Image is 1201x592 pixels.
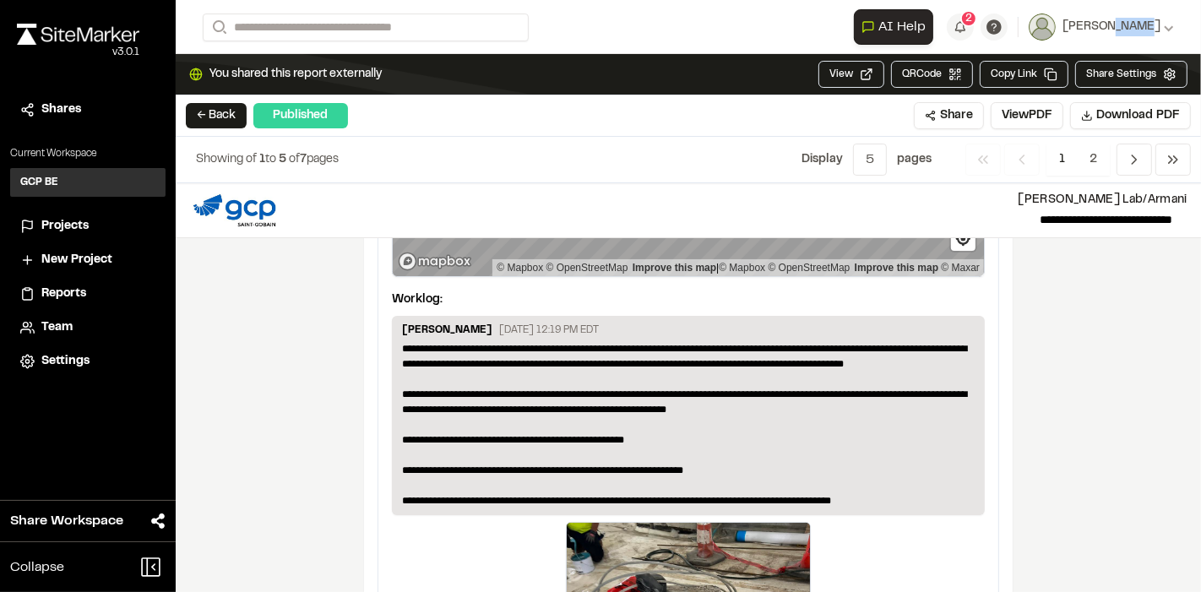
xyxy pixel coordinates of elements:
[854,9,940,45] div: Open AI Assistant
[878,17,926,37] span: AI Help
[1075,61,1187,88] button: Share Settings
[1096,106,1180,125] span: Download PDF
[10,511,123,531] span: Share Workspace
[20,251,155,269] a: New Project
[1062,18,1160,36] span: [PERSON_NAME]
[769,262,850,274] a: OpenStreetMap
[293,191,1187,209] p: [PERSON_NAME] Lab/Armani
[941,262,980,274] a: Maxar
[259,155,265,165] span: 1
[818,61,884,88] button: View
[196,150,339,169] p: to of pages
[891,61,973,88] button: QRCode
[965,11,972,26] span: 2
[802,150,843,169] p: Display
[951,226,975,251] button: Find my location
[203,14,233,41] button: Search
[186,103,247,128] button: ← Back
[965,144,1191,176] nav: Navigation
[854,9,933,45] button: Open AI Assistant
[17,45,139,60] div: Oh geez...please don't...
[497,262,543,274] a: Mapbox
[719,262,765,274] a: Mapbox
[20,352,155,371] a: Settings
[253,103,348,128] div: Published
[1029,14,1056,41] img: User
[41,318,73,337] span: Team
[41,352,90,371] span: Settings
[1070,102,1191,129] button: Download PDF
[855,262,938,274] a: Improve this map
[189,190,280,231] img: file
[1077,144,1110,176] span: 2
[947,14,974,41] button: 2
[10,557,64,578] span: Collapse
[279,155,286,165] span: 5
[853,144,887,176] button: 5
[20,318,155,337] a: Team
[41,285,86,303] span: Reports
[17,24,139,45] img: rebrand.png
[1029,14,1174,41] button: [PERSON_NAME]
[196,155,259,165] span: Showing of
[20,100,155,119] a: Shares
[209,65,382,84] span: You shared this report externally
[41,251,112,269] span: New Project
[41,100,81,119] span: Shares
[20,285,155,303] a: Reports
[980,61,1068,88] button: Copy Link
[897,150,932,169] p: page s
[10,146,166,161] p: Current Workspace
[20,175,58,190] h3: GCP BE
[402,323,492,341] p: [PERSON_NAME]
[392,291,443,309] p: Worklog:
[398,252,472,271] a: Mapbox logo
[41,217,89,236] span: Projects
[300,155,307,165] span: 7
[497,259,980,276] div: |
[633,262,716,274] a: Map feedback
[499,323,599,338] p: [DATE] 12:19 PM EDT
[914,102,984,129] button: Share
[1046,144,1078,176] span: 1
[20,217,155,236] a: Projects
[546,262,628,274] a: OpenStreetMap
[991,102,1063,129] button: ViewPDF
